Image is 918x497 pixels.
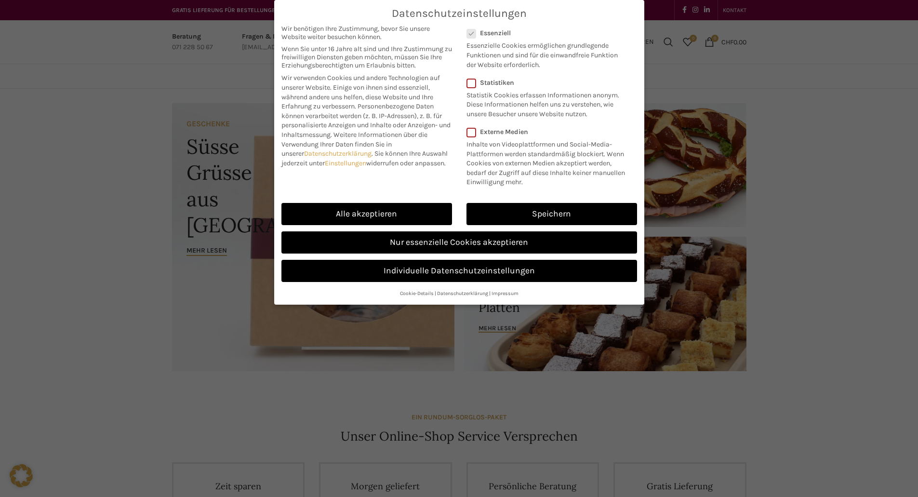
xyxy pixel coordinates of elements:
a: Impressum [492,290,519,296]
p: Inhalte von Videoplattformen und Social-Media-Plattformen werden standardmäßig blockiert. Wenn Co... [466,136,631,187]
a: Datenschutzerklärung [437,290,488,296]
span: Weitere Informationen über die Verwendung Ihrer Daten finden Sie in unserer . [281,131,427,158]
a: Speichern [466,203,637,225]
a: Nur essenzielle Cookies akzeptieren [281,231,637,254]
span: Wenn Sie unter 16 Jahre alt sind und Ihre Zustimmung zu freiwilligen Diensten geben möchten, müss... [281,45,452,69]
span: Wir benötigen Ihre Zustimmung, bevor Sie unsere Website weiter besuchen können. [281,25,452,41]
p: Essenzielle Cookies ermöglichen grundlegende Funktionen und sind für die einwandfreie Funktion de... [466,37,625,69]
span: Sie können Ihre Auswahl jederzeit unter widerrufen oder anpassen. [281,149,448,167]
label: Externe Medien [466,128,631,136]
a: Individuelle Datenschutzeinstellungen [281,260,637,282]
a: Cookie-Details [400,290,434,296]
span: Datenschutzeinstellungen [392,7,527,20]
span: Wir verwenden Cookies und andere Technologien auf unserer Website. Einige von ihnen sind essenzie... [281,74,440,110]
a: Alle akzeptieren [281,203,452,225]
a: Datenschutzerklärung [304,149,372,158]
p: Statistik Cookies erfassen Informationen anonym. Diese Informationen helfen uns zu verstehen, wie... [466,87,625,119]
a: Einstellungen [325,159,366,167]
span: Personenbezogene Daten können verarbeitet werden (z. B. IP-Adressen), z. B. für personalisierte A... [281,102,451,139]
label: Statistiken [466,79,625,87]
label: Essenziell [466,29,625,37]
